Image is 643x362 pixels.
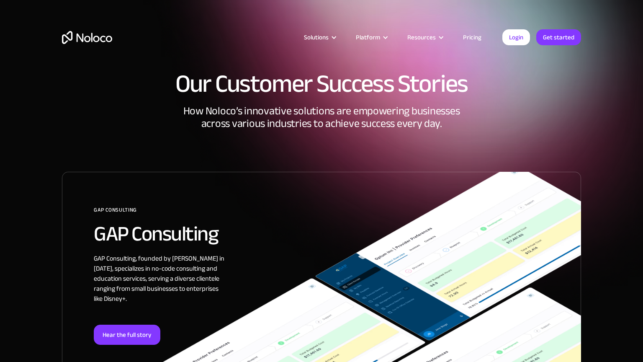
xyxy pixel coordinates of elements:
div: Solutions [304,32,329,43]
div: Resources [397,32,453,43]
div: GAP Consulting, founded by [PERSON_NAME] in [DATE], specializes in no-code consulting and educati... [94,253,228,325]
h2: GAP Consulting [94,222,581,245]
div: Resources [407,32,436,43]
div: Solutions [293,32,345,43]
div: Platform [345,32,397,43]
h1: Our Customer Success Stories [62,71,581,96]
a: home [62,31,112,44]
div: How Noloco’s innovative solutions are empowering businesses across various industries to achieve ... [62,105,581,172]
div: Platform [356,32,380,43]
a: Login [502,29,530,45]
div: Hear the full story [94,325,160,345]
a: Pricing [453,32,492,43]
a: Get started [536,29,581,45]
div: GAP Consulting [94,204,581,222]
